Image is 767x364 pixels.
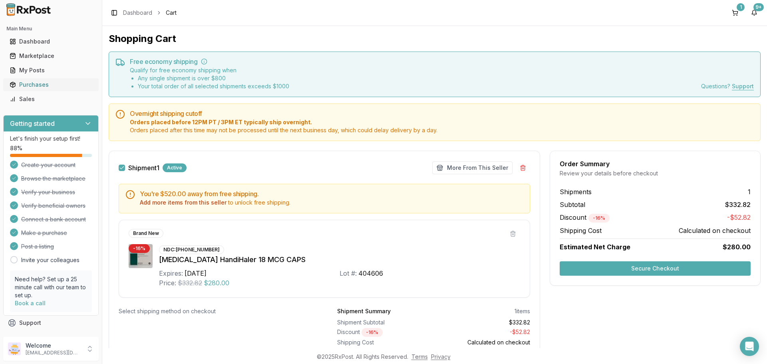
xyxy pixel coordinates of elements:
label: Shipment 1 [128,165,159,171]
div: [DATE] [185,269,207,278]
h2: Main Menu [6,26,95,32]
button: My Posts [3,64,99,77]
div: Questions? [701,82,754,90]
span: Discount [560,213,610,221]
li: Your total order of all selected shipments exceeds $ 1000 [138,82,289,90]
button: 9+ [748,6,761,19]
span: Browse the marketplace [21,175,85,183]
div: Calculated on checkout [437,338,531,346]
h3: Getting started [10,119,55,128]
img: RxPost Logo [3,3,54,16]
div: My Posts [10,66,92,74]
img: User avatar [8,342,21,355]
p: Let's finish your setup first! [10,135,92,143]
a: Sales [6,92,95,106]
div: NDC: [PHONE_NUMBER] [159,245,224,254]
span: Connect a bank account [21,215,86,223]
span: $280.00 [204,278,229,288]
a: Dashboard [123,9,152,17]
span: Subtotal [560,200,585,209]
div: 9+ [753,3,764,11]
p: [EMAIL_ADDRESS][DOMAIN_NAME] [26,350,81,356]
a: Terms [411,353,428,360]
span: $332.82 [178,278,202,288]
a: Invite your colleagues [21,256,79,264]
span: $280.00 [723,242,751,252]
span: Make a purchase [21,229,67,237]
div: Open Intercom Messenger [740,337,759,356]
button: Dashboard [3,35,99,48]
div: Expires: [159,269,183,278]
div: Lot #: [340,269,357,278]
p: Need help? Set up a 25 minute call with our team to set up. [15,275,87,299]
div: Discount [337,328,431,337]
nav: breadcrumb [123,9,177,17]
a: Marketplace [6,49,95,63]
p: Welcome [26,342,81,350]
span: Verify your business [21,188,75,196]
span: 88 % [10,144,22,152]
span: Orders placed after this time may not be processed until the next business day, which could delay... [130,126,754,134]
span: Shipping Cost [560,226,602,235]
div: Sales [10,95,92,103]
li: Any single shipment is over $ 800 [138,74,289,82]
div: - 16 % [362,328,383,337]
span: Verify beneficial owners [21,202,85,210]
span: 1 [748,187,751,197]
a: Dashboard [6,34,95,49]
a: Book a call [15,300,46,306]
div: Select shipping method on checkout [119,307,312,315]
div: Purchases [10,81,92,89]
button: Sales [3,93,99,105]
span: Cart [166,9,177,17]
div: - 16 % [588,214,610,223]
div: Dashboard [10,38,92,46]
div: Marketplace [10,52,92,60]
span: $332.82 [725,200,751,209]
span: Orders placed before 12PM PT / 3PM ET typically ship overnight. [130,118,754,126]
div: Order Summary [560,161,751,167]
button: Secure Checkout [560,261,751,276]
span: Create your account [21,161,76,169]
div: [MEDICAL_DATA] HandiHaler 18 MCG CAPS [159,254,520,265]
div: Shipment Summary [337,307,391,315]
div: Active [163,163,187,172]
div: Shipping Cost [337,338,431,346]
div: Price: [159,278,176,288]
h5: Overnight shipping cutoff [130,110,754,117]
button: Add more items from this seller [140,199,227,207]
span: Post a listing [21,243,54,251]
span: Feedback [19,333,46,341]
div: Qualify for free economy shipping when [130,66,289,90]
div: $332.82 [437,318,531,326]
button: Marketplace [3,50,99,62]
div: Brand New [129,229,163,238]
div: to unlock free shipping. [140,199,523,207]
span: Estimated Net Charge [560,243,630,251]
div: - $52.82 [437,328,531,337]
h1: Shopping Cart [109,32,761,45]
a: Purchases [6,78,95,92]
button: More From This Seller [432,161,513,174]
h5: Free economy shipping [130,58,754,65]
div: 1 [737,3,745,11]
span: Calculated on checkout [679,226,751,235]
a: Privacy [431,353,451,360]
button: Feedback [3,330,99,344]
button: 1 [729,6,741,19]
button: Purchases [3,78,99,91]
span: Shipments [560,187,592,197]
a: My Posts [6,63,95,78]
img: Spiriva HandiHaler 18 MCG CAPS [129,244,153,268]
div: Review your details before checkout [560,169,751,177]
h5: You're $520.00 away from free shipping. [140,191,523,197]
div: 404606 [358,269,383,278]
button: Support [3,316,99,330]
div: Shipment Subtotal [337,318,431,326]
span: -$52.82 [727,213,751,223]
div: 1 items [515,307,530,315]
div: - 16 % [129,244,150,253]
